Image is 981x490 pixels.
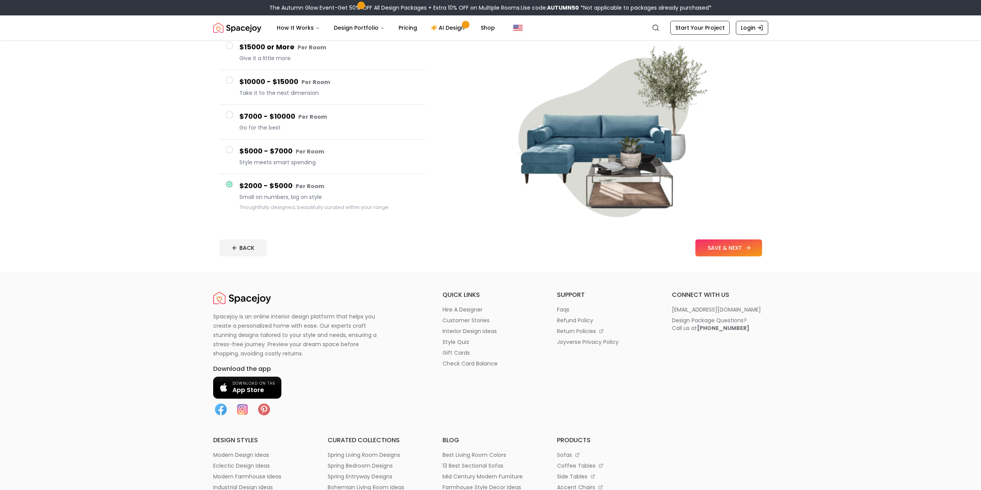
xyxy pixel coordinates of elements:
span: *Not applicable to packages already purchased* [579,4,712,12]
a: spring entryway designs [328,473,424,480]
p: gift cards [443,349,470,357]
img: $2000 - $5000 [495,29,710,244]
a: check card balance [443,360,539,367]
p: refund policy [557,317,593,324]
h6: support [557,290,653,300]
button: Design Portfolio [328,20,391,35]
p: Spacejoy is an online interior design platform that helps you create a personalized home with eas... [213,312,386,358]
a: Spacejoy [213,20,261,35]
a: spring living room designs [328,451,424,459]
a: Design Package Questions?Call us at[PHONE_NUMBER] [672,317,768,332]
p: modern design ideas [213,451,269,459]
p: style quiz [443,338,469,346]
small: Per Room [296,182,324,190]
p: faqs [557,306,569,313]
a: eclectic design ideas [213,462,310,470]
div: The Autumn Glow Event-Get 50% OFF All Design Packages + Extra 10% OFF on Multiple Rooms. [269,4,712,12]
img: Pinterest icon [256,402,272,417]
p: joyverse privacy policy [557,338,619,346]
p: spring bedroom designs [328,462,393,470]
a: coffee tables [557,462,653,470]
h4: $15000 or More [239,42,419,53]
span: Style meets smart spending [239,158,419,166]
button: $15000 or More Per RoomGive it a little more [219,35,425,70]
h4: $10000 - $15000 [239,76,419,88]
a: gift cards [443,349,539,357]
a: customer stories [443,317,539,324]
a: hire a designer [443,306,539,313]
small: Per Room [298,113,327,121]
a: sofas [557,451,653,459]
img: Spacejoy Logo [213,290,271,306]
button: BACK [219,239,267,256]
img: Spacejoy Logo [213,20,261,35]
span: Small on numbers, big on style [239,193,419,201]
img: Instagram icon [235,402,250,417]
nav: Main [271,20,501,35]
a: Login [736,21,768,35]
p: coffee tables [557,462,596,470]
a: Pricing [392,20,423,35]
button: $10000 - $15000 Per RoomTake it to the next dimension [219,70,425,105]
h6: products [557,436,653,445]
h4: $5000 - $7000 [239,146,419,157]
p: eclectic design ideas [213,462,270,470]
h6: quick links [443,290,539,300]
a: best living room colors [443,451,539,459]
a: Start Your Project [670,21,730,35]
p: 13 best sectional sofas [443,462,503,470]
img: Apple logo [219,383,228,392]
p: interior design ideas [443,327,497,335]
a: return policies [557,327,653,335]
a: interior design ideas [443,327,539,335]
p: sofas [557,451,572,459]
h6: blog [443,436,539,445]
div: Design Package Questions? Call us at [672,317,749,332]
p: spring entryway designs [328,473,392,480]
a: joyverse privacy policy [557,338,653,346]
span: Go for the best [239,124,419,131]
a: modern design ideas [213,451,310,459]
p: return policies [557,327,596,335]
small: Per Room [301,78,330,86]
button: $2000 - $5000 Per RoomSmall on numbers, big on styleThoughtfully designed, beautifully curated wi... [219,174,425,218]
small: Thoughtfully designed, beautifully curated within your range [239,204,389,210]
p: spring living room designs [328,451,400,459]
a: refund policy [557,317,653,324]
a: 13 best sectional sofas [443,462,539,470]
img: Facebook icon [213,402,229,417]
a: [EMAIL_ADDRESS][DOMAIN_NAME] [672,306,768,313]
h6: Download the app [213,364,424,374]
h6: curated collections [328,436,424,445]
p: side tables [557,473,587,480]
span: Give it a little more [239,54,419,62]
button: SAVE & NEXT [695,239,762,256]
a: Download on the App Store [213,377,281,399]
span: App Store [232,386,275,394]
a: Spacejoy [213,290,271,306]
p: modern farmhouse ideas [213,473,281,480]
button: How It Works [271,20,326,35]
p: best living room colors [443,451,506,459]
a: Shop [475,20,501,35]
a: modern farmhouse ideas [213,473,310,480]
img: United States [513,23,523,32]
p: customer stories [443,317,490,324]
a: spring bedroom designs [328,462,424,470]
a: side tables [557,473,653,480]
a: faqs [557,306,653,313]
small: Per Room [296,148,324,155]
b: [PHONE_NUMBER] [697,324,749,332]
h6: connect with us [672,290,768,300]
a: AI Design [425,20,473,35]
p: hire a designer [443,306,483,313]
a: style quiz [443,338,539,346]
p: check card balance [443,360,498,367]
span: Use code: [521,4,579,12]
span: Take it to the next dimension [239,89,419,97]
button: $7000 - $10000 Per RoomGo for the best [219,105,425,140]
small: Per Room [298,44,326,51]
